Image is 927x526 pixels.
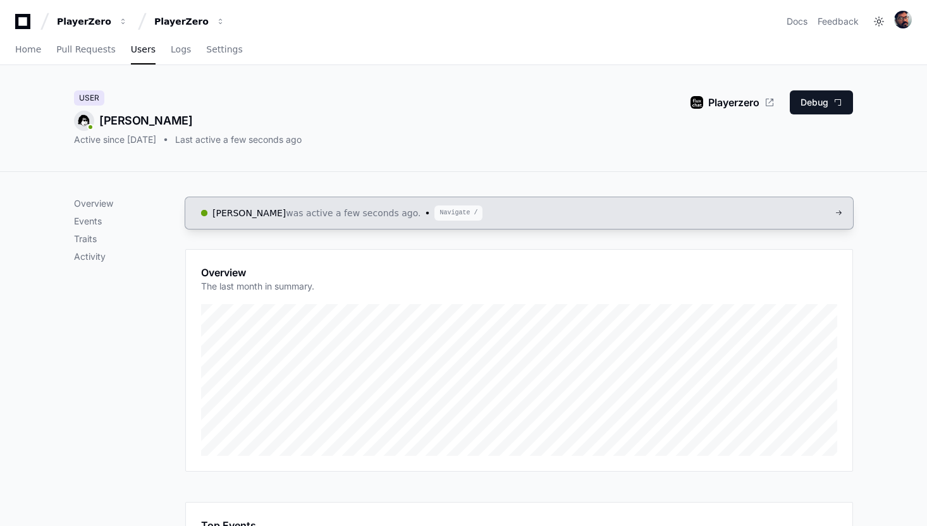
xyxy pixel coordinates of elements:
span: Users [131,46,156,53]
h1: Overview [201,265,314,280]
span: Settings [206,46,242,53]
span: Navigate / [434,205,482,221]
button: PlayerZero [52,10,133,33]
a: [PERSON_NAME]was active a few seconds ago.Navigate / [185,197,853,229]
button: Debug [790,90,853,114]
div: [PERSON_NAME] [74,111,302,131]
a: Users [131,35,156,64]
span: Home [15,46,41,53]
p: The last month in summary. [201,280,314,293]
img: ACg8ocISMVgKtiax8Yt8eeI6AxnXMDdSHpOMOb1OfaQ6rnYaw2xKF4TO=s96-c [894,11,912,28]
span: was active a few seconds ago. [286,207,421,219]
a: Logs [171,35,191,64]
span: Playerzero [708,95,759,110]
button: Feedback [818,15,859,28]
div: PlayerZero [57,15,111,28]
p: Overview [74,197,185,210]
div: User [74,90,104,106]
div: Last active a few seconds ago [175,133,302,146]
div: Active since [DATE] [74,133,156,146]
p: Events [74,215,185,228]
span: Pylon [126,70,153,79]
app-pz-page-link-header: Overview [201,265,837,300]
a: Powered byPylon [89,69,153,79]
img: 16.svg [76,113,92,129]
a: [PERSON_NAME] [212,208,286,218]
a: Settings [206,35,242,64]
a: Home [15,35,41,64]
img: flux.chat [691,96,703,109]
a: Playerzero [708,95,775,110]
div: PlayerZero [154,15,209,28]
p: Activity [74,250,185,263]
span: Logs [171,46,191,53]
a: Pull Requests [56,35,115,64]
p: Traits [74,233,185,245]
a: Docs [787,15,807,28]
button: PlayerZero [149,10,230,33]
span: Pull Requests [56,46,115,53]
